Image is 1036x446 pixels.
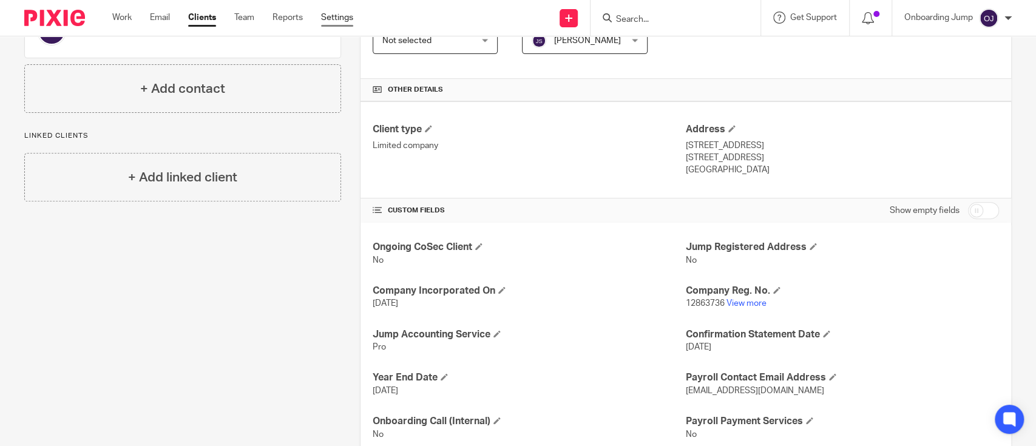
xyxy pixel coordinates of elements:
img: svg%3E [979,8,998,28]
h4: Confirmation Statement Date [686,328,999,341]
p: Linked clients [24,131,341,141]
span: 12863736 [686,299,725,308]
a: Team [234,12,254,24]
p: [STREET_ADDRESS] [686,152,999,164]
span: No [686,430,697,439]
h4: CUSTOM FIELDS [373,206,686,215]
input: Search [615,15,724,25]
h4: Payroll Payment Services [686,415,999,428]
a: Work [112,12,132,24]
label: Show empty fields [890,204,960,217]
span: [EMAIL_ADDRESS][DOMAIN_NAME] [686,387,824,395]
a: Reports [273,12,303,24]
h4: Jump Accounting Service [373,328,686,341]
span: [DATE] [686,343,711,351]
span: Pro [373,343,386,351]
h4: Ongoing CoSec Client [373,241,686,254]
span: No [686,256,697,265]
span: No [373,430,384,439]
span: Not selected [382,36,432,45]
a: Email [150,12,170,24]
a: View more [726,299,767,308]
h4: Client type [373,123,686,136]
span: [DATE] [373,299,398,308]
h4: Onboarding Call (Internal) [373,415,686,428]
p: [GEOGRAPHIC_DATA] [686,164,999,176]
h4: Company Reg. No. [686,285,999,297]
span: [DATE] [373,387,398,395]
p: Onboarding Jump [904,12,973,24]
img: Pixie [24,10,85,26]
a: Clients [188,12,216,24]
p: Limited company [373,140,686,152]
a: Settings [321,12,353,24]
h4: + Add contact [140,79,225,98]
h4: Company Incorporated On [373,285,686,297]
span: No [373,256,384,265]
span: Get Support [790,13,837,22]
h4: Address [686,123,999,136]
h4: Payroll Contact Email Address [686,371,999,384]
h4: Jump Registered Address [686,241,999,254]
span: [PERSON_NAME] [554,36,621,45]
span: Other details [388,85,443,95]
h4: + Add linked client [128,168,237,187]
p: [STREET_ADDRESS] [686,140,999,152]
img: svg%3E [532,33,546,48]
h4: Year End Date [373,371,686,384]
